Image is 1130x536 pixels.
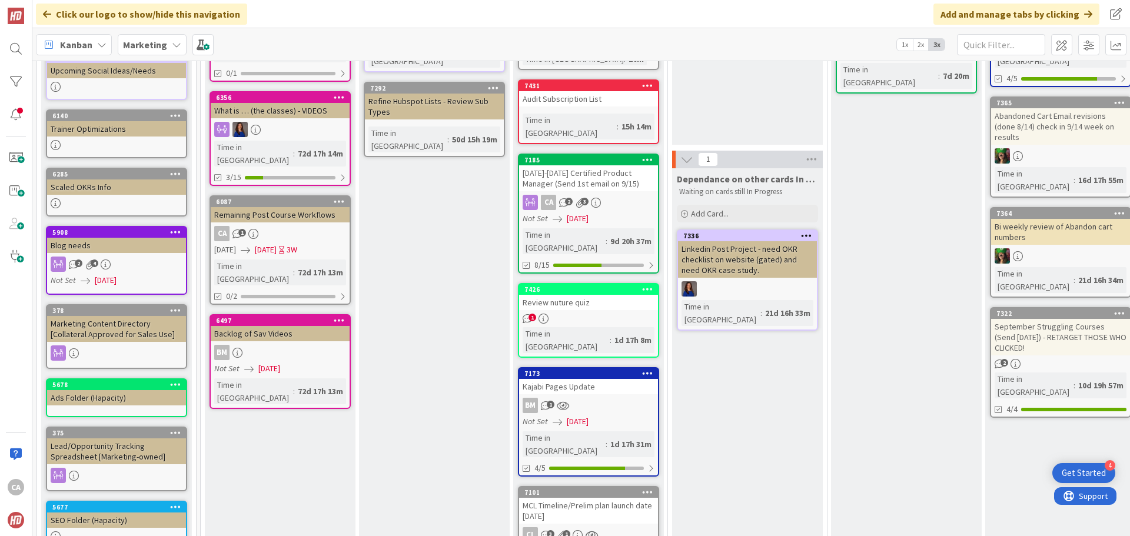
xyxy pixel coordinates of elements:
div: Backlog of Sav Videos [211,326,350,341]
a: 378Marketing Content Directory [Collateral Approved for Sales Use] [46,304,187,369]
div: 6140 [52,112,186,120]
div: Time in [GEOGRAPHIC_DATA] [523,114,617,139]
div: Time in [GEOGRAPHIC_DATA] [682,300,760,326]
div: Time in [GEOGRAPHIC_DATA] [214,141,293,167]
div: 7431Audit Subscription List [519,81,658,106]
a: 7336Linkedin Post Project - need OKR checklist on website (gated) and need OKR case study.SLTime ... [677,229,818,331]
div: 16d 17h 55m [1075,174,1126,187]
div: 5908Blog needs [47,227,186,253]
span: 4 [91,259,98,267]
div: Audit Subscription List [519,91,658,106]
div: 50d 15h 19m [449,133,500,146]
div: 21d 16h 33m [762,307,813,319]
div: 72d 17h 13m [295,266,346,279]
img: avatar [8,512,24,528]
div: 7431 [524,82,658,90]
div: 7101 [524,488,658,497]
a: 6356What is … (the classes) - VIDEOSSLTime in [GEOGRAPHIC_DATA]:72d 17h 14m3/15 [210,91,351,186]
span: 1 [698,152,718,167]
div: 5908 [52,228,186,237]
div: 5908 [47,227,186,238]
div: Review nuture quiz [519,295,658,310]
div: Remaining Post Course Workflows [211,207,350,222]
div: 6087 [211,197,350,207]
div: SL [211,122,350,137]
input: Quick Filter... [957,34,1045,55]
img: SL [995,148,1010,164]
div: Time in [GEOGRAPHIC_DATA] [840,63,938,89]
a: 6140Trainer Optimizations [46,109,187,158]
div: 6497 [216,317,350,325]
span: [DATE] [214,244,236,256]
span: 2x [913,39,929,51]
div: Kajabi Pages Update [519,379,658,394]
div: 375 [52,429,186,437]
div: 6087 [216,198,350,206]
span: : [1073,379,1075,392]
span: : [293,385,295,398]
p: Waiting on cards still In Progress [679,187,816,197]
div: 7336 [683,232,817,240]
span: 3 [581,198,589,205]
div: MCL Timeline/Prelim plan launch date [DATE] [519,498,658,524]
div: SL [991,248,1130,264]
a: 6285Scaled OKRs Info [46,168,187,217]
div: 5678 [47,379,186,390]
div: 375 [47,428,186,438]
div: 7365 [996,99,1130,107]
div: 1d 17h 8m [611,334,654,347]
div: CA [211,226,350,241]
div: 5678 [52,381,186,389]
div: 7322 [996,309,1130,318]
div: 9d 20h 37m [607,235,654,248]
div: 7185 [524,156,658,164]
span: Add Card... [691,208,729,219]
div: CA [519,195,658,210]
div: SEO Folder (Hapacity) [47,512,186,528]
div: 7173Kajabi Pages Update [519,368,658,394]
span: 1 [238,229,246,237]
a: 7185[DATE]-[DATE] Certified Product Manager (Send 1st email on 9/15)CANot Set[DATE]Time in [GEOGR... [518,154,659,274]
div: 378 [47,305,186,316]
div: 7365 [991,98,1130,108]
div: 1d 17h 31m [607,438,654,451]
div: Time in [GEOGRAPHIC_DATA] [214,259,293,285]
i: Not Set [523,416,548,427]
div: Bi weekly review of Abandon cart numbers [991,219,1130,245]
div: 7101 [519,487,658,498]
div: 7101MCL Timeline/Prelim plan launch date [DATE] [519,487,658,524]
b: Marketing [123,39,167,51]
span: [DATE] [258,362,280,375]
div: BM [214,345,230,360]
div: 7322 [991,308,1130,319]
span: : [606,235,607,248]
div: 7426Review nuture quiz [519,284,658,310]
div: Time in [GEOGRAPHIC_DATA] [523,228,606,254]
a: 5908Blog needsNot Set[DATE] [46,226,187,295]
a: 7173Kajabi Pages UpdateBMNot Set[DATE]Time in [GEOGRAPHIC_DATA]:1d 17h 31m4/5 [518,367,659,477]
div: Linkedin Post Project - need OKR checklist on website (gated) and need OKR case study. [678,241,817,278]
span: Support [25,2,54,16]
div: Time in [GEOGRAPHIC_DATA] [214,378,293,404]
span: 0/2 [226,290,237,302]
div: 7292 [370,84,504,92]
div: 7431 [519,81,658,91]
span: : [617,120,619,133]
div: Time in [GEOGRAPHIC_DATA] [995,267,1073,293]
div: BM [211,345,350,360]
span: : [293,147,295,160]
div: CA [541,195,556,210]
div: 6087Remaining Post Course Workflows [211,197,350,222]
div: 7426 [519,284,658,295]
div: 6356What is … (the classes) - VIDEOS [211,92,350,118]
span: Kanban [60,38,92,52]
span: [DATE] [255,244,277,256]
span: 4/5 [1006,72,1018,85]
div: 5677 [47,502,186,512]
div: 72d 17h 14m [295,147,346,160]
div: 7185 [519,155,658,165]
div: Refine Hubspot Lists - Review Sub Types [365,94,504,119]
span: [DATE] [95,274,117,287]
div: 6497Backlog of Sav Videos [211,315,350,341]
div: 21d 16h 34m [1075,274,1126,287]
